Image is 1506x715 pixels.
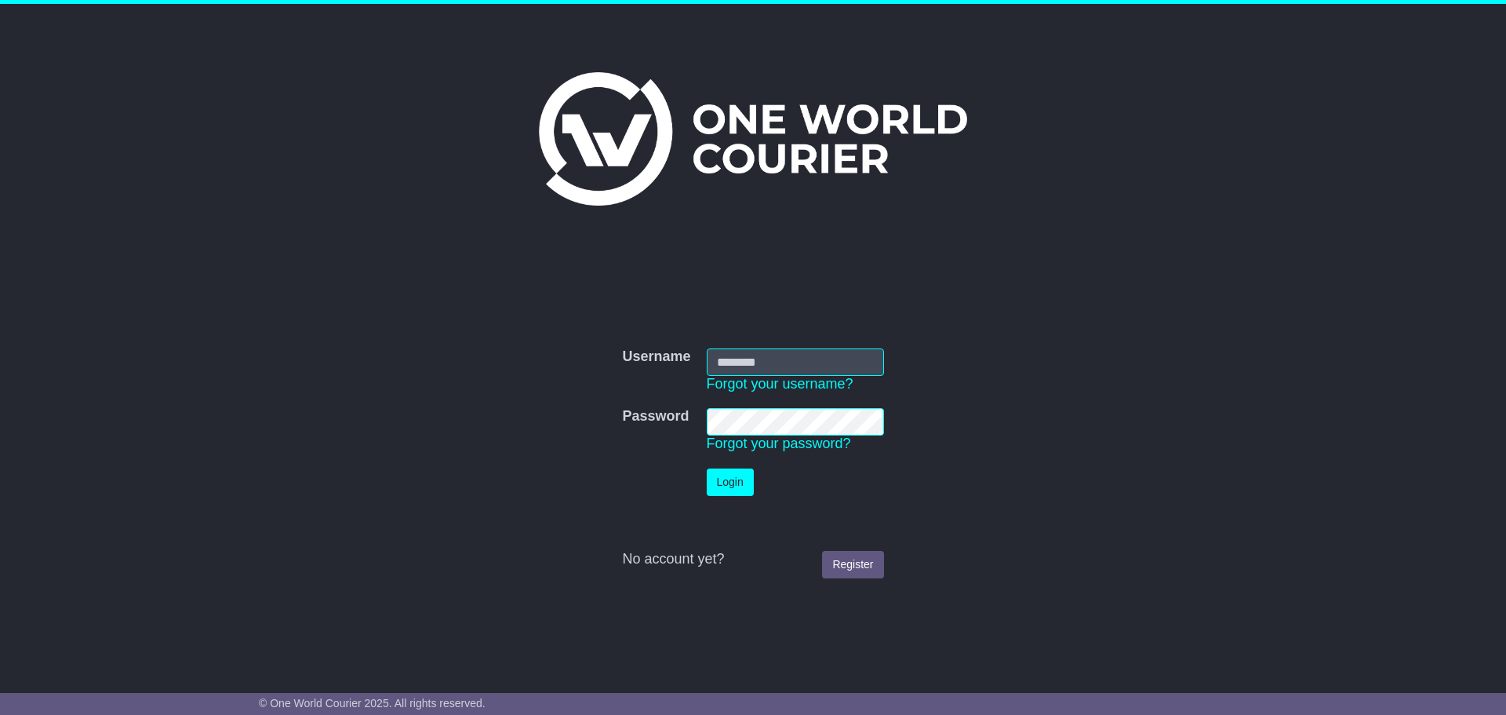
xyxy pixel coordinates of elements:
div: No account yet? [622,551,883,568]
a: Forgot your password? [707,436,851,451]
button: Login [707,469,754,496]
label: Username [622,348,690,366]
label: Password [622,408,689,425]
img: One World [539,72,967,206]
span: © One World Courier 2025. All rights reserved. [259,697,486,710]
a: Forgot your username? [707,376,853,392]
a: Register [822,551,883,578]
